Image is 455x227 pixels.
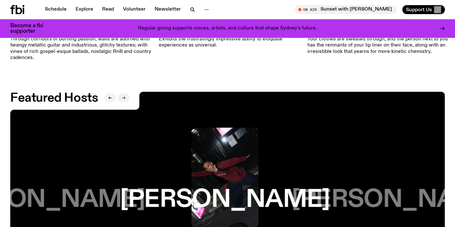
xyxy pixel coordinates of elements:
[41,5,70,14] a: Schedule
[72,5,97,14] a: Explore
[98,5,118,14] a: Read
[10,92,98,104] h2: Featured Hosts
[10,23,51,34] h3: Become a fbi supporter
[138,26,317,31] p: Regular giving supports voices, artists, and culture that shape Sydney’s future.
[120,188,330,212] h3: [PERSON_NAME]
[10,24,152,61] a: Baby –[GEOGRAPHIC_DATA][DATE]Through corridors of burning passion, walls are adorned with twangy ...
[402,5,445,14] button: Support Us
[159,36,300,48] p: Exhibits the frustratingly impressive ability to eloquate experiences as universal.
[10,36,152,61] p: Through corridors of burning passion, walls are adorned with twangy metallic guitar and industrio...
[119,5,150,14] a: Volunteer
[307,36,449,55] p: Your clothes are sweated through, and the person next to you has the remnants of your lip liner o...
[406,7,432,13] span: Support Us
[295,5,397,14] button: On AirSunset with [PERSON_NAME]
[307,24,449,55] a: BLACK STAR –Amaarae[DATE]Your clothes are sweated through, and the person next to you has the rem...
[151,5,185,14] a: Newsletter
